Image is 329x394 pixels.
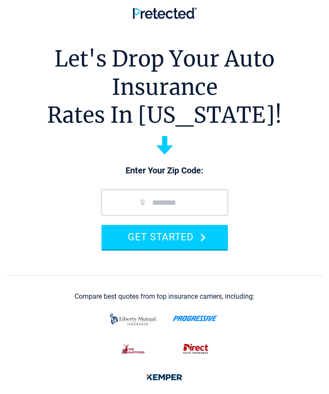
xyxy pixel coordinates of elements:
img: direct [179,340,213,358]
div: Compare best quotes from top insurance carriers, including: [75,293,254,300]
p: Enter Your Zip Code: [93,165,236,177]
input: zip code [102,190,228,215]
h1: Let's Drop Your Auto Insurance Rates In [US_STATE]! [6,45,323,130]
img: thehartford [117,340,150,358]
img: progressive [173,315,218,321]
img: Pretected Logo [133,7,197,19]
img: kemper [142,368,187,386]
button: GET STARTED [102,225,228,249]
img: liberty [108,309,159,330]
